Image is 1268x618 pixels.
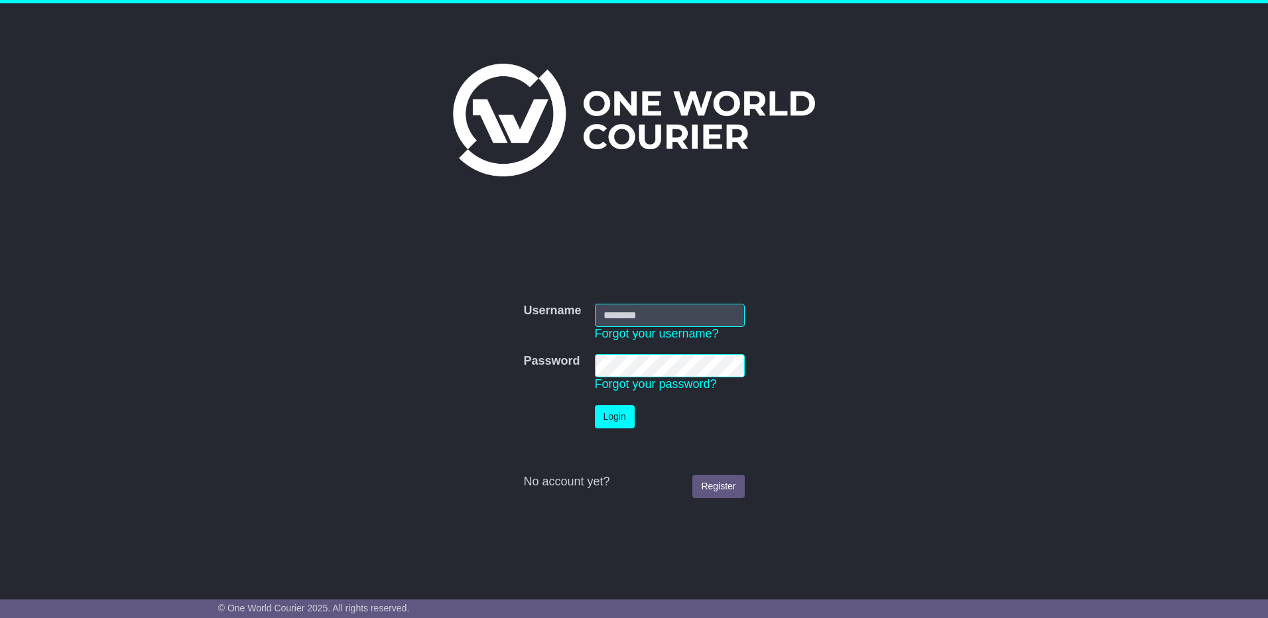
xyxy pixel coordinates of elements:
label: Password [523,354,580,369]
button: Login [595,405,635,428]
img: One World [453,64,815,176]
span: © One World Courier 2025. All rights reserved. [218,603,410,613]
label: Username [523,304,581,318]
a: Register [692,475,744,498]
div: No account yet? [523,475,744,489]
a: Forgot your password? [595,377,717,391]
a: Forgot your username? [595,327,719,340]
